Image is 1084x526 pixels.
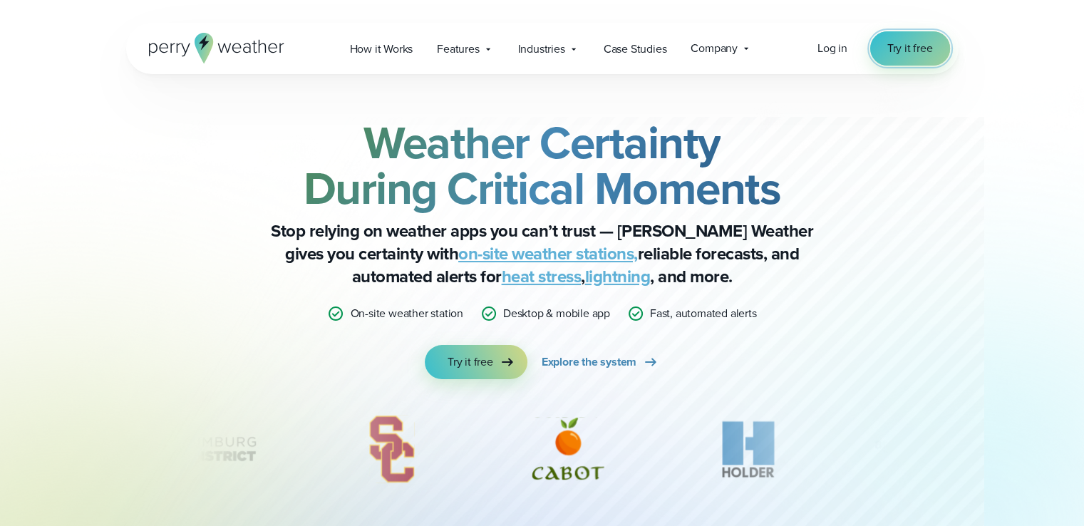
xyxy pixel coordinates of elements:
[503,305,610,322] p: Desktop & mobile app
[702,413,795,485] div: 11 of 12
[257,220,827,288] p: Stop relying on weather apps you can’t trust — [PERSON_NAME] Weather gives you certainty with rel...
[592,34,679,63] a: Case Studies
[817,40,847,56] span: Log in
[350,41,413,58] span: How it Works
[348,413,435,485] img: University-of-Southern-California-USC.svg
[437,41,479,58] span: Features
[817,40,847,57] a: Log in
[691,40,738,57] span: Company
[348,413,435,485] div: 9 of 12
[76,413,279,485] div: 8 of 12
[542,345,659,379] a: Explore the system
[425,345,527,379] a: Try it free
[197,413,887,492] div: slideshow
[304,109,781,222] strong: Weather Certainty During Critical Moments
[887,40,933,57] span: Try it free
[870,31,950,66] a: Try it free
[702,413,795,485] img: Holder.svg
[864,413,961,485] img: Amazon-Air-logo.svg
[518,41,565,58] span: Industries
[864,413,961,485] div: 12 of 12
[338,34,425,63] a: How it Works
[503,413,634,485] img: Cabot-Citrus-Farms.svg
[76,413,279,485] img: Schaumburg-Park-District-1.svg
[585,264,651,289] a: lightning
[604,41,667,58] span: Case Studies
[542,354,636,371] span: Explore the system
[650,305,757,322] p: Fast, automated alerts
[350,305,463,322] p: On-site weather station
[503,413,634,485] div: 10 of 12
[502,264,582,289] a: heat stress
[448,354,493,371] span: Try it free
[458,241,638,267] a: on-site weather stations,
